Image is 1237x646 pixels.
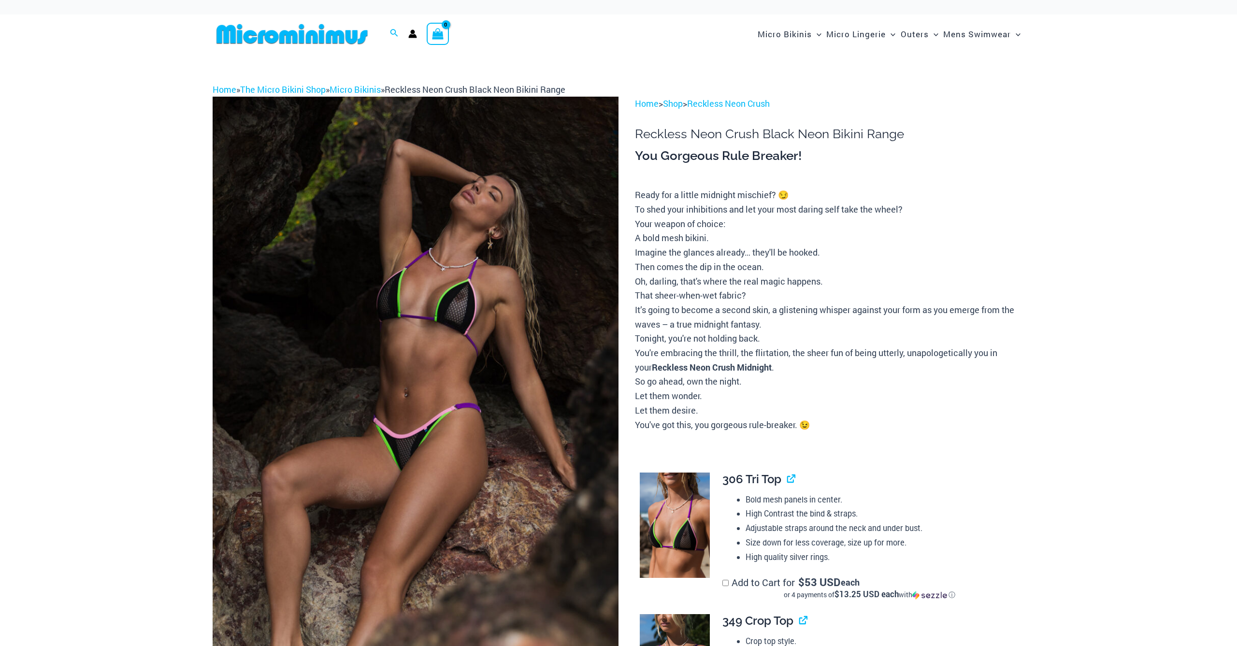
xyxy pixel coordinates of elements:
[941,19,1023,49] a: Mens SwimwearMenu ToggleMenu Toggle
[722,580,729,586] input: Add to Cart for$53 USD eachor 4 payments of$13.25 USD eachwithSezzle Click to learn more about Se...
[240,84,326,95] a: The Micro Bikini Shop
[635,97,1024,111] p: > >
[635,148,1024,164] h3: You Gorgeous Rule Breaker!
[746,521,1016,535] li: Adjustable straps around the neck and under bust.
[824,19,898,49] a: Micro LingerieMenu ToggleMenu Toggle
[826,22,886,46] span: Micro Lingerie
[390,28,399,40] a: Search icon link
[834,589,899,600] span: $13.25 USD each
[330,84,381,95] a: Micro Bikinis
[635,98,659,109] a: Home
[898,19,941,49] a: OutersMenu ToggleMenu Toggle
[663,98,683,109] a: Shop
[1011,22,1021,46] span: Menu Toggle
[213,84,565,95] span: » » »
[722,590,1017,600] div: or 4 payments of$13.25 USD eachwithSezzle Click to learn more about Sezzle
[722,590,1017,600] div: or 4 payments of with
[722,576,1017,600] label: Add to Cart for
[754,18,1024,50] nav: Site Navigation
[687,98,770,109] a: Reckless Neon Crush
[635,188,1024,432] p: Ready for a little midnight mischief? 😏 To shed your inhibitions and let your most daring self ta...
[798,577,840,587] span: 53 USD
[841,577,860,587] span: each
[886,22,895,46] span: Menu Toggle
[746,506,1016,521] li: High Contrast the bind & straps.
[427,23,449,45] a: View Shopping Cart, empty
[929,22,938,46] span: Menu Toggle
[912,591,947,600] img: Sezzle
[213,23,372,45] img: MM SHOP LOGO FLAT
[746,492,1016,507] li: Bold mesh panels in center.
[943,22,1011,46] span: Mens Swimwear
[722,614,793,628] span: 349 Crop Top
[652,361,772,373] b: Reckless Neon Crush Midnight
[635,127,1024,142] h1: Reckless Neon Crush Black Neon Bikini Range
[798,575,805,589] span: $
[408,29,417,38] a: Account icon link
[746,550,1016,564] li: High quality silver rings.
[812,22,821,46] span: Menu Toggle
[385,84,565,95] span: Reckless Neon Crush Black Neon Bikini Range
[901,22,929,46] span: Outers
[213,84,236,95] a: Home
[722,472,781,486] span: 306 Tri Top
[758,22,812,46] span: Micro Bikinis
[755,19,824,49] a: Micro BikinisMenu ToggleMenu Toggle
[746,535,1016,550] li: Size down for less coverage, size up for more.
[640,473,710,578] img: Reckless Neon Crush Black Neon 306 Tri Top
